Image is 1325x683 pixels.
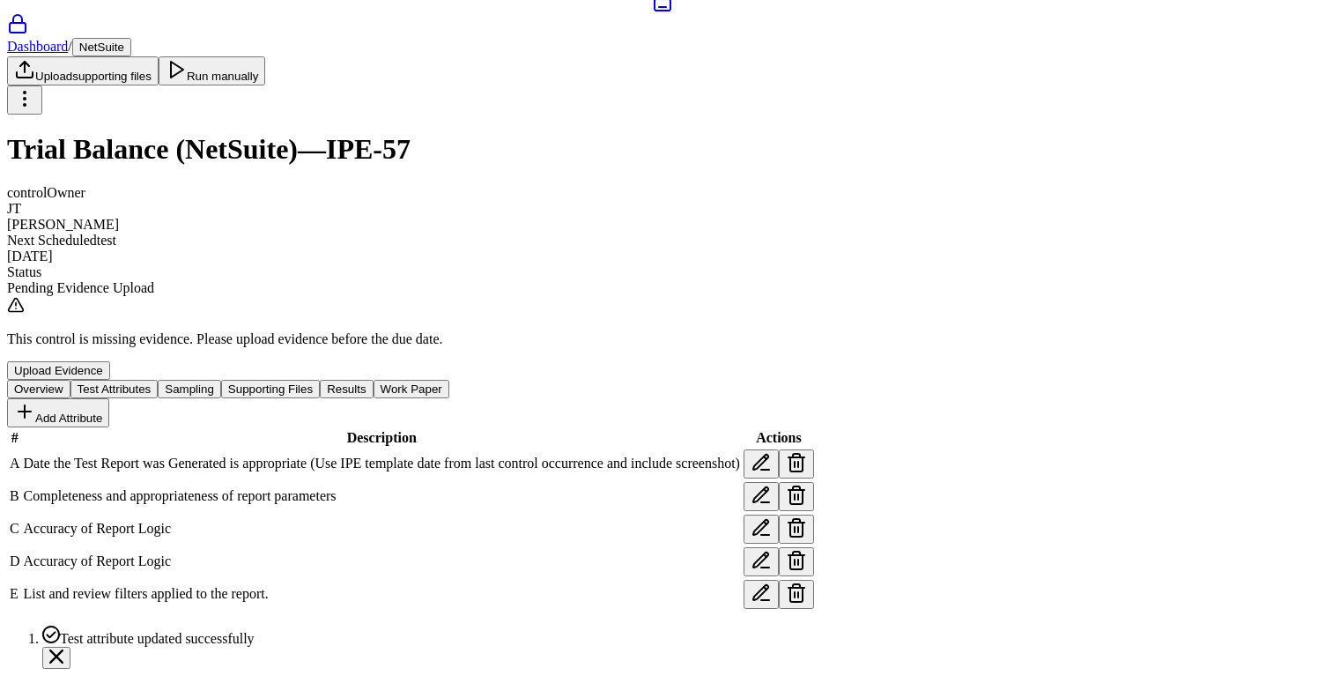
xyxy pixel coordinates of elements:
[779,515,814,544] button: Delete test attribute
[24,521,171,536] span: Accuracy of Report Logic
[23,429,741,447] th: Description
[7,280,1318,296] div: Pending Evidence Upload
[320,380,373,398] button: Results
[42,626,1318,647] div: Test attribute updated successfully
[24,456,740,471] span: Date the Test Report was Generated is appropriate (Use IPE template date from last control occurr...
[7,56,159,85] button: Uploadsupporting files
[779,449,814,479] button: Delete test attribute
[7,201,21,216] span: JT
[7,38,1318,56] div: /
[744,482,779,511] button: Edit test attribute
[779,547,814,576] button: Delete test attribute
[7,249,1318,264] div: [DATE]
[7,233,1318,249] div: Next Scheduled test
[9,429,21,447] th: #
[24,586,269,601] span: List and review filters applied to the report.
[10,553,20,568] span: D
[10,456,20,471] span: A
[24,553,171,568] span: Accuracy of Report Logic
[7,380,70,398] button: Overview
[7,217,119,232] span: [PERSON_NAME]
[744,449,779,479] button: Edit test attribute
[744,580,779,609] button: Edit test attribute
[159,56,266,85] button: Run manually
[7,13,1318,38] a: SOC
[70,380,159,398] button: Test Attributes
[744,547,779,576] button: Edit test attribute
[779,580,814,609] button: Delete test attribute
[24,488,337,503] span: Completeness and appropriateness of report parameters
[7,39,68,54] a: Dashboard
[7,185,1318,201] div: control Owner
[779,482,814,511] button: Delete test attribute
[7,361,110,380] button: Upload Evidence
[158,380,221,398] button: Sampling
[72,38,131,56] button: NetSuite
[10,521,19,536] span: C
[743,429,815,447] th: Actions
[7,398,109,427] button: Add Attribute
[221,380,320,398] button: Supporting Files
[7,626,1318,669] div: Notifications (F8)
[7,380,1318,398] nav: Tabs
[744,515,779,544] button: Edit test attribute
[10,488,19,503] span: B
[10,586,19,601] span: E
[374,380,449,398] button: Work Paper
[7,331,1318,347] p: This control is missing evidence. Please upload evidence before the due date.
[7,264,1318,280] div: Status
[7,133,1318,166] h1: Trial Balance (NetSuite) — IPE-57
